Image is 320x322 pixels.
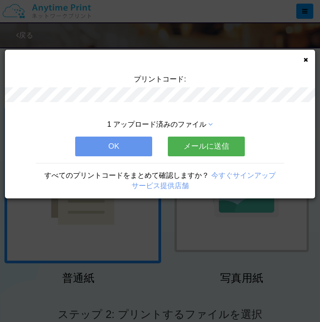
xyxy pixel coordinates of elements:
[44,172,209,179] span: すべてのプリントコードをまとめて確認しますか？
[134,75,186,83] span: プリントコード:
[107,120,206,128] span: 1 アップロード済みのファイル
[75,137,152,156] button: OK
[211,172,276,179] a: 今すぐサインアップ
[168,137,245,156] button: メールに送信
[132,182,189,189] a: サービス提供店舗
